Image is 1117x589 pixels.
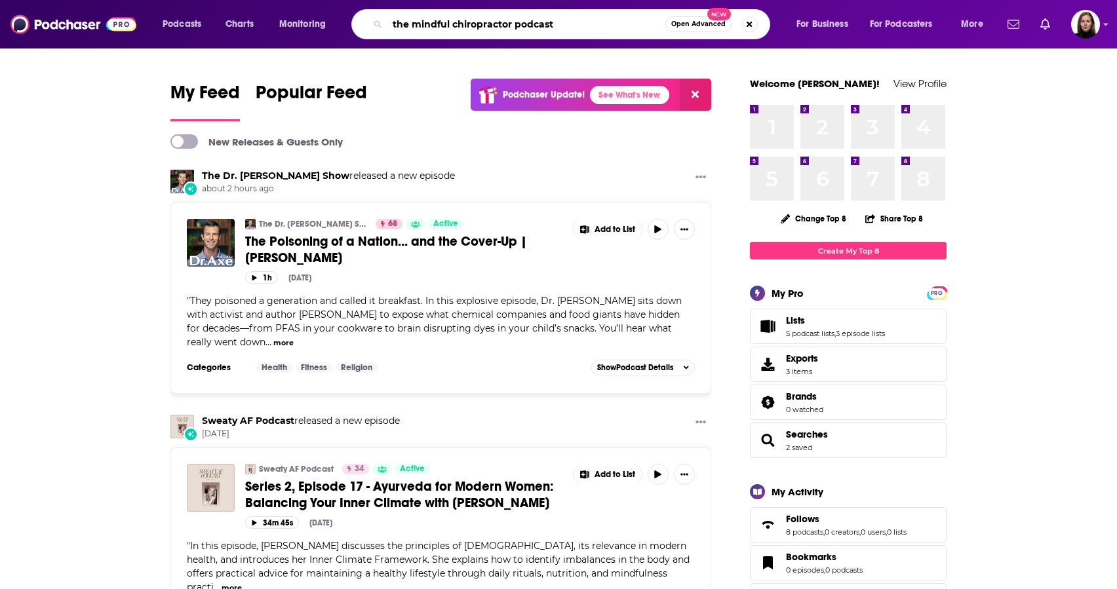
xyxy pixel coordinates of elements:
[265,336,271,348] span: ...
[184,427,198,442] div: New Episode
[342,464,369,474] a: 34
[786,443,812,452] a: 2 saved
[786,390,817,402] span: Brands
[1071,10,1100,39] img: User Profile
[859,527,861,537] span: ,
[202,170,455,182] h3: released a new episode
[754,516,781,534] a: Follows
[690,415,711,431] button: Show More Button
[10,12,136,37] a: Podchaser - Follow, Share and Rate Podcasts
[395,464,430,474] a: Active
[574,464,642,485] button: Show More Button
[690,170,711,186] button: Show More Button
[929,288,945,297] a: PRO
[184,181,198,196] div: New Episode
[259,219,367,229] a: The Dr. [PERSON_NAME] Show
[786,513,907,525] a: Follows
[245,478,564,511] a: Series 2, Episode 17 - Ayurveda for Modern Women: Balancing Your Inner Climate with [PERSON_NAME]
[754,317,781,335] a: Lists
[288,273,311,282] div: [DATE]
[245,233,564,266] a: The Poisoning of a Nation... and the Cover-Up | [PERSON_NAME]
[861,14,952,35] button: open menu
[245,464,256,474] img: Sweaty AF Podcast
[245,478,553,511] span: Series 2, Episode 17 - Ayurveda for Modern Women: Balancing Your Inner Climate with [PERSON_NAME]
[1071,10,1100,39] button: Show profile menu
[750,545,947,580] span: Bookmarks
[754,355,781,373] span: Exports
[671,21,726,28] span: Open Advanced
[187,464,235,512] a: Series 2, Episode 17 - Ayurveda for Modern Women: Balancing Your Inner Climate with Dr. Nidhi Pandya
[245,219,256,229] a: The Dr. Josh Axe Show
[786,428,828,440] a: Searches
[574,219,642,240] button: Show More Button
[893,77,947,90] a: View Profile
[887,527,907,537] a: 0 lists
[187,295,682,348] span: They poisoned a generation and called it breakfast. In this explosive episode, Dr. [PERSON_NAME] ...
[170,170,194,193] img: The Dr. Josh Axe Show
[202,170,349,181] a: The Dr. Josh Axe Show
[773,210,854,227] button: Change Top 8
[754,554,781,572] a: Bookmarks
[772,287,804,299] div: My Pro
[665,16,732,32] button: Open AdvancedNew
[225,15,254,33] span: Charts
[270,14,343,35] button: open menu
[707,8,731,20] span: New
[336,362,378,373] a: Religion
[786,513,819,525] span: Follows
[590,86,669,104] a: See What's New
[202,428,400,440] span: [DATE]
[786,314,885,326] a: Lists
[256,362,292,373] a: Health
[170,415,194,438] img: Sweaty AF Podcast
[750,385,947,420] span: Brands
[786,390,823,402] a: Brands
[503,89,585,100] p: Podchaser Update!
[750,423,947,458] span: Searches
[256,81,367,111] span: Popular Feed
[796,15,848,33] span: For Business
[591,360,695,375] button: ShowPodcast Details
[750,309,947,344] span: Lists
[187,219,235,267] img: The Poisoning of a Nation... and the Cover-Up | Vani Hari
[364,9,783,39] div: Search podcasts, credits, & more...
[256,81,367,121] a: Popular Feed
[674,219,695,240] button: Show More Button
[750,242,947,259] a: Create My Top 8
[170,134,343,149] a: New Releases & Guests Only
[786,405,823,414] a: 0 watched
[153,14,218,35] button: open menu
[595,225,635,235] span: Add to List
[595,470,635,480] span: Add to List
[754,393,781,411] a: Brands
[355,463,364,476] span: 34
[273,337,294,349] button: more
[786,551,863,563] a: Bookmarks
[786,367,818,376] span: 3 items
[750,347,947,382] a: Exports
[400,463,425,476] span: Active
[245,271,278,284] button: 1h
[825,565,863,575] a: 0 podcasts
[834,329,836,338] span: ,
[825,527,859,537] a: 0 creators
[202,415,294,427] a: Sweaty AF Podcast
[296,362,332,373] a: Fitness
[865,206,924,231] button: Share Top 8
[1035,13,1055,35] a: Show notifications dropdown
[1002,13,1025,35] a: Show notifications dropdown
[870,15,933,33] span: For Podcasters
[187,295,682,348] span: "
[786,352,818,364] span: Exports
[245,233,527,266] span: The Poisoning of a Nation... and the Cover-Up | [PERSON_NAME]
[823,527,825,537] span: ,
[786,551,836,563] span: Bookmarks
[187,362,246,373] h3: Categories
[597,363,673,372] span: Show Podcast Details
[388,218,397,231] span: 68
